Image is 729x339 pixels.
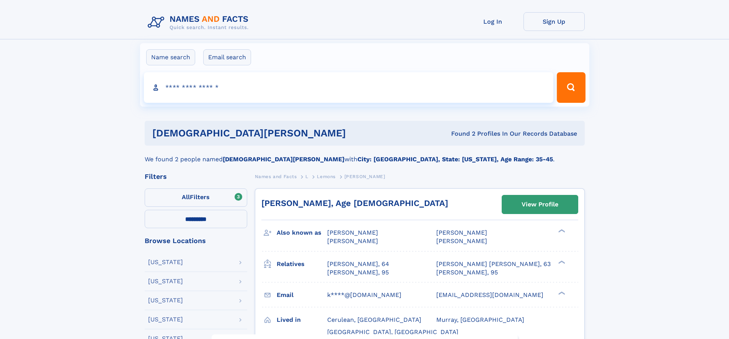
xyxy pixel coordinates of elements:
[148,316,183,323] div: [US_STATE]
[277,289,327,302] h3: Email
[305,172,308,181] a: L
[277,226,327,239] h3: Also known as
[436,291,543,298] span: [EMAIL_ADDRESS][DOMAIN_NAME]
[148,259,183,265] div: [US_STATE]
[277,313,327,326] h3: Lived in
[556,260,566,264] div: ❯
[148,297,183,303] div: [US_STATE]
[556,229,566,234] div: ❯
[144,72,554,103] input: search input
[152,128,399,138] h1: [DEMOGRAPHIC_DATA][PERSON_NAME]
[145,237,247,244] div: Browse Locations
[327,229,378,236] span: [PERSON_NAME]
[327,316,421,323] span: Cerulean, [GEOGRAPHIC_DATA]
[203,49,251,65] label: Email search
[261,198,448,208] a: [PERSON_NAME], Age [DEMOGRAPHIC_DATA]
[327,268,389,277] a: [PERSON_NAME], 95
[148,278,183,284] div: [US_STATE]
[357,156,553,163] b: City: [GEOGRAPHIC_DATA], State: [US_STATE], Age Range: 35-45
[327,328,458,336] span: [GEOGRAPHIC_DATA], [GEOGRAPHIC_DATA]
[182,193,190,201] span: All
[502,195,578,214] a: View Profile
[145,173,247,180] div: Filters
[524,12,585,31] a: Sign Up
[436,268,498,277] a: [PERSON_NAME], 95
[436,229,487,236] span: [PERSON_NAME]
[146,49,195,65] label: Name search
[436,316,524,323] span: Murray, [GEOGRAPHIC_DATA]
[436,260,551,268] a: [PERSON_NAME] [PERSON_NAME], 63
[556,290,566,295] div: ❯
[305,174,308,179] span: L
[145,12,255,33] img: Logo Names and Facts
[436,237,487,245] span: [PERSON_NAME]
[522,196,558,213] div: View Profile
[145,188,247,207] label: Filters
[317,172,336,181] a: Lemons
[223,156,344,163] b: [DEMOGRAPHIC_DATA][PERSON_NAME]
[277,258,327,271] h3: Relatives
[327,237,378,245] span: [PERSON_NAME]
[317,174,336,179] span: Lemons
[557,72,585,103] button: Search Button
[398,130,577,138] div: Found 2 Profiles In Our Records Database
[344,174,385,179] span: [PERSON_NAME]
[462,12,524,31] a: Log In
[145,146,585,164] div: We found 2 people named with .
[327,260,389,268] a: [PERSON_NAME], 64
[255,172,297,181] a: Names and Facts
